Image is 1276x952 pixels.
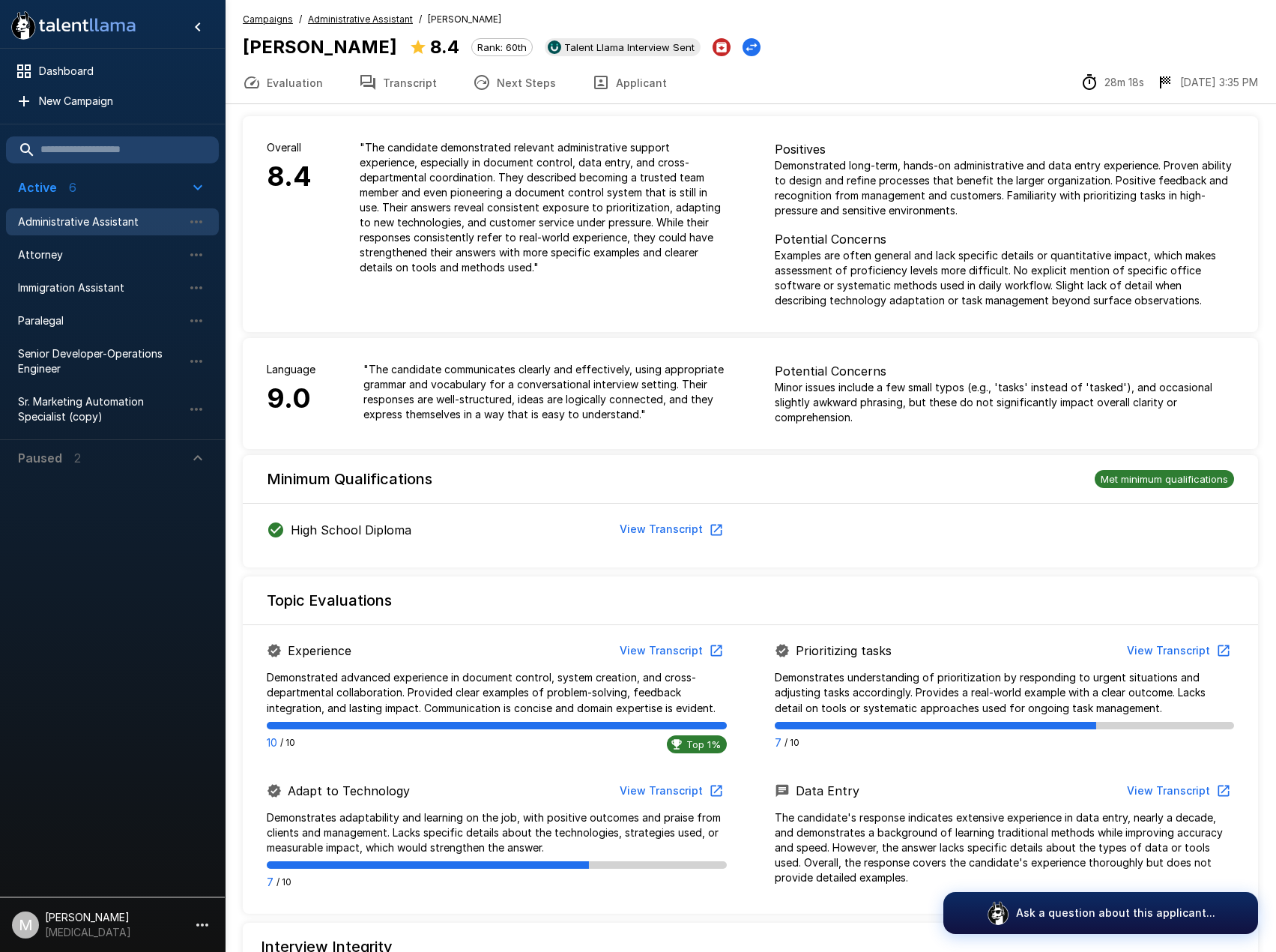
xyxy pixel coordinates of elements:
[1121,777,1234,805] button: View Transcript
[419,12,422,27] span: /
[267,155,312,199] h6: 8.4
[614,516,727,543] button: View Transcript
[713,38,731,56] button: Archive Applicant
[280,735,295,750] span: / 10
[680,738,727,750] span: Top 1%
[276,875,291,890] span: / 10
[430,36,459,58] b: 8.4
[243,36,397,58] b: [PERSON_NAME]
[267,875,273,890] p: 7
[267,140,312,155] p: Overall
[1104,75,1144,90] p: 28m 18s
[574,61,685,103] button: Applicant
[784,735,799,750] span: / 10
[743,38,761,56] button: Change Stage
[288,642,351,660] p: Experience
[291,521,411,539] p: High School Diploma
[288,782,410,800] p: Adapt to Technology
[267,670,727,715] p: Demonstrated advanced experience in document control, system creation, and cross-departmental col...
[775,735,781,750] p: 7
[775,810,1235,885] p: The candidate's response indicates extensive experience in data entry, nearly a decade, and demon...
[796,642,892,660] p: Prioritizing tasks
[1121,637,1234,665] button: View Transcript
[775,140,1235,158] p: Positives
[614,777,727,805] button: View Transcript
[428,12,501,27] span: [PERSON_NAME]
[363,362,727,422] p: " The candidate communicates clearly and effectively, using appropriate grammar and vocabulary fo...
[1080,73,1144,91] div: The time between starting and completing the interview
[472,41,532,53] span: Rank: 60th
[775,670,1235,715] p: Demonstrates understanding of prioritization by responding to urgent situations and adjusting tas...
[299,12,302,27] span: /
[548,40,561,54] img: ukg_logo.jpeg
[267,735,277,750] p: 10
[267,588,392,612] h6: Topic Evaluations
[267,377,315,421] h6: 9.0
[775,362,1235,380] p: Potential Concerns
[341,61,455,103] button: Transcript
[267,810,727,855] p: Demonstrates adaptability and learning on the job, with positive outcomes and praise from clients...
[943,892,1258,934] button: Ask a question about this applicant...
[1016,906,1215,921] p: Ask a question about this applicant...
[1095,473,1234,485] span: Met minimum qualifications
[775,230,1235,248] p: Potential Concerns
[775,158,1235,218] p: Demonstrated long-term, hands-on administrative and data entry experience. Proven ability to desi...
[267,362,315,377] p: Language
[775,380,1235,425] p: Minor issues include a few small typos (e.g., 'tasks' instead of 'tasked'), and occasional slight...
[796,782,859,800] p: Data Entry
[1156,73,1258,91] div: The date and time when the interview was completed
[986,901,1010,925] img: logo_glasses@2x.png
[558,41,701,53] span: Talent Llama Interview Sent
[267,467,432,491] h6: Minimum Qualifications
[225,61,341,103] button: Evaluation
[775,248,1235,308] p: Examples are often general and lack specific details or quantitative impact, which makes assessme...
[545,38,701,56] div: View profile in UKG
[1180,75,1258,90] p: [DATE] 3:35 PM
[360,140,727,275] p: " The candidate demonstrated relevant administrative support experience, especially in document c...
[243,13,293,25] u: Campaigns
[614,637,727,665] button: View Transcript
[308,13,413,25] u: Administrative Assistant
[455,61,574,103] button: Next Steps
